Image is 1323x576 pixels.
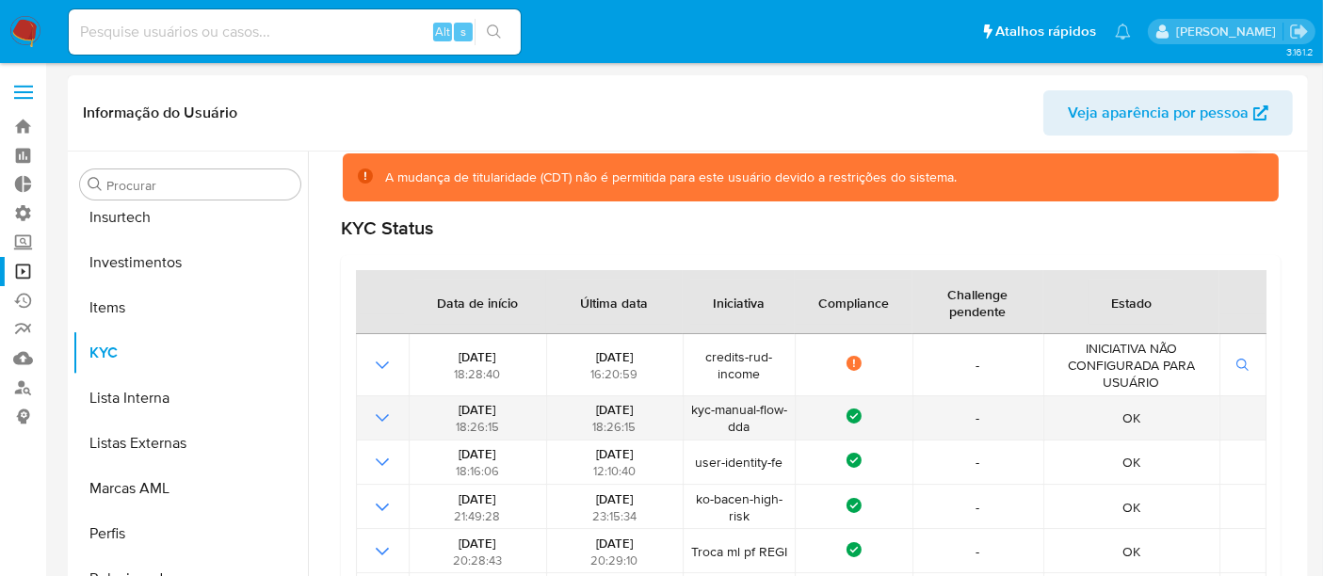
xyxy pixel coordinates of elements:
span: Atalhos rápidos [995,22,1096,41]
span: s [460,23,466,40]
button: Insurtech [73,195,308,240]
a: Sair [1289,22,1309,41]
button: Investimentos [73,240,308,285]
input: Procurar [106,177,293,194]
button: KYC [73,330,308,376]
button: Items [73,285,308,330]
a: Notificações [1115,24,1131,40]
span: Veja aparência por pessoa [1068,90,1249,136]
span: Alt [435,23,450,40]
button: Marcas AML [73,466,308,511]
button: Perfis [73,511,308,556]
h1: Informação do Usuário [83,104,237,122]
button: Listas Externas [73,421,308,466]
button: Procurar [88,177,103,192]
input: Pesquise usuários ou casos... [69,20,521,44]
button: Veja aparência por pessoa [1043,90,1293,136]
button: search-icon [475,19,513,45]
button: Lista Interna [73,376,308,421]
p: alexandra.macedo@mercadolivre.com [1176,23,1283,40]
